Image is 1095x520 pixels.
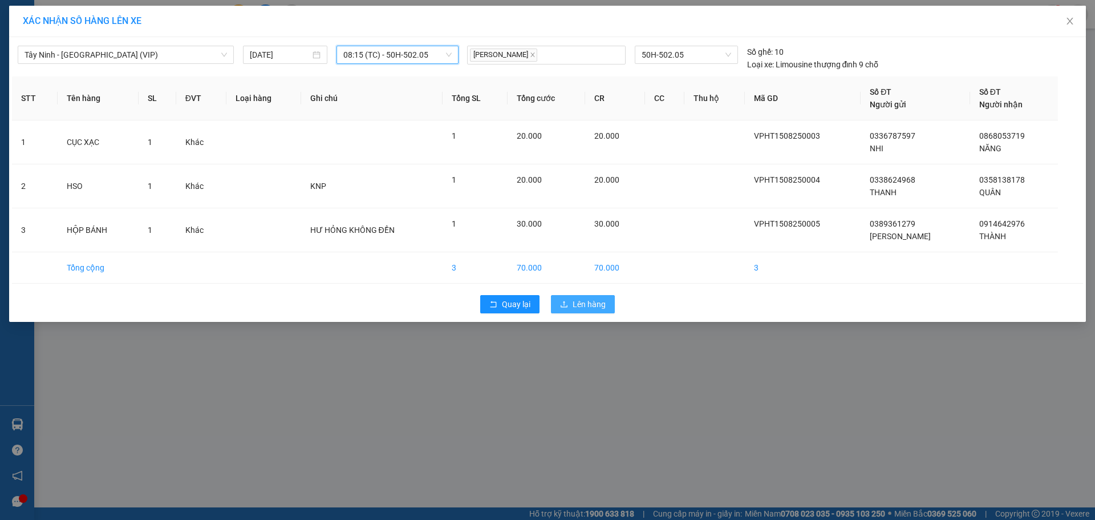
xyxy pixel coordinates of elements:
[148,138,152,147] span: 1
[747,58,774,71] span: Loại xe:
[443,252,508,284] td: 3
[870,144,883,153] span: NHI
[594,175,619,184] span: 20.000
[645,76,684,120] th: CC
[25,46,227,63] span: Tây Ninh - Sài Gòn (VIP)
[58,164,139,208] td: HSO
[12,120,58,164] td: 1
[176,120,226,164] td: Khác
[870,232,931,241] span: [PERSON_NAME]
[979,232,1006,241] span: THÀNH
[1054,6,1086,38] button: Close
[517,219,542,228] span: 30.000
[502,298,530,311] span: Quay lại
[530,52,536,58] span: close
[745,252,861,284] td: 3
[870,131,915,140] span: 0336787597
[585,252,645,284] td: 70.000
[747,46,784,58] div: 10
[310,225,395,235] span: HƯ HỎNG KHÔNG ĐỀN
[754,175,820,184] span: VPHT1508250004
[979,100,1023,109] span: Người nhận
[176,164,226,208] td: Khác
[747,46,773,58] span: Số ghế:
[148,225,152,235] span: 1
[470,49,537,62] span: [PERSON_NAME]
[12,164,58,208] td: 2
[176,208,226,252] td: Khác
[343,46,452,63] span: 08:15 (TC) - 50H-502.05
[870,219,915,228] span: 0389361279
[870,100,906,109] span: Người gửi
[979,144,1001,153] span: NĂNG
[870,188,897,197] span: THANH
[594,131,619,140] span: 20.000
[58,252,139,284] td: Tổng cộng
[745,76,861,120] th: Mã GD
[979,175,1025,184] span: 0358138178
[452,175,456,184] span: 1
[1065,17,1074,26] span: close
[452,131,456,140] span: 1
[310,182,326,191] span: KNP
[480,295,540,313] button: rollbackQuay lại
[12,76,58,120] th: STT
[489,300,497,309] span: rollback
[870,175,915,184] span: 0338624968
[560,300,568,309] span: upload
[176,76,226,120] th: ĐVT
[517,175,542,184] span: 20.000
[870,87,891,96] span: Số ĐT
[508,76,585,120] th: Tổng cước
[58,76,139,120] th: Tên hàng
[301,76,443,120] th: Ghi chú
[754,131,820,140] span: VPHT1508250003
[452,219,456,228] span: 1
[979,188,1001,197] span: QUÂN
[443,76,508,120] th: Tổng SL
[642,46,731,63] span: 50H-502.05
[250,49,310,61] input: 15/08/2025
[747,58,879,71] div: Limousine thượng đỉnh 9 chỗ
[684,76,745,120] th: Thu hộ
[58,120,139,164] td: CỤC XẠC
[573,298,606,311] span: Lên hàng
[754,219,820,228] span: VPHT1508250005
[139,76,176,120] th: SL
[517,131,542,140] span: 20.000
[979,131,1025,140] span: 0868053719
[979,87,1001,96] span: Số ĐT
[148,182,152,191] span: 1
[508,252,585,284] td: 70.000
[979,219,1025,228] span: 0914642976
[12,208,58,252] td: 3
[594,219,619,228] span: 30.000
[551,295,615,313] button: uploadLên hàng
[226,76,301,120] th: Loại hàng
[23,15,141,26] span: XÁC NHẬN SỐ HÀNG LÊN XE
[58,208,139,252] td: HỘP BÁNH
[585,76,645,120] th: CR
